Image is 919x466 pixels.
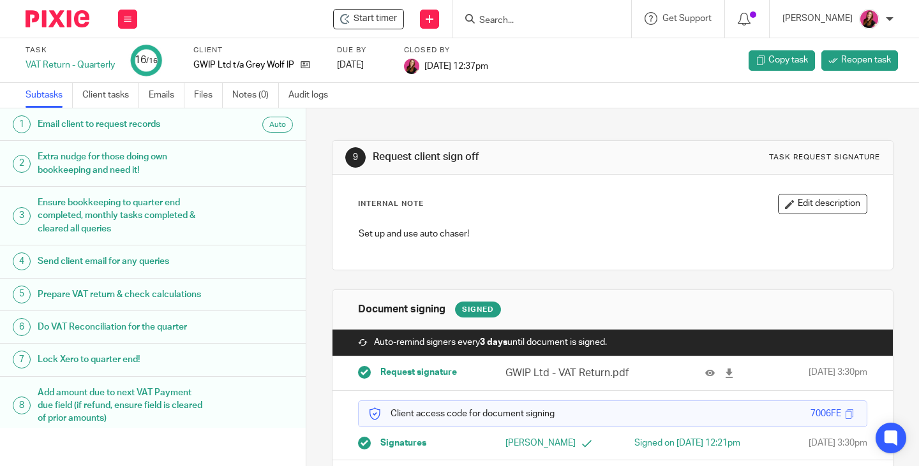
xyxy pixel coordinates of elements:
a: Subtasks [26,83,73,108]
a: Files [194,83,223,108]
label: Due by [337,45,388,55]
h1: Request client sign off [373,150,640,164]
strong: 3 days [480,338,507,347]
label: Task [26,45,115,55]
p: Internal Note [358,199,424,209]
button: Edit description [778,194,867,214]
span: [DATE] 12:37pm [424,61,488,70]
p: [PERSON_NAME] [505,437,613,449]
p: GWIP Ltd t/a Grey Wolf IP [193,59,294,71]
a: Client tasks [82,83,139,108]
h1: Send client email for any queries [38,252,208,271]
div: 3 [13,207,31,225]
div: 7006FE [811,407,841,420]
span: Signatures [380,437,426,449]
span: [DATE] 3:30pm [809,437,867,449]
span: [DATE] 3:30pm [809,366,867,381]
div: 4 [13,252,31,270]
div: [DATE] [337,59,388,71]
div: GWIP Ltd t/a Grey Wolf IP - VAT Return - Quarterly [333,9,404,29]
h1: Add amount due to next VAT Payment due field (if refund, ensure field is cleared of prior amounts) [38,383,208,428]
span: Copy task [768,54,808,66]
div: Signed on [DATE] 12:21pm [632,437,740,449]
img: Pixie [26,10,89,27]
h1: Prepare VAT return & check calculations [38,285,208,304]
h1: Do VAT Reconciliation for the quarter [38,317,208,337]
span: Auto-remind signers every until document is signed. [374,336,607,349]
h1: Ensure bookkeeping to quarter end completed, monthly tasks completed & cleared all queries [38,193,208,238]
p: [PERSON_NAME] [782,12,853,25]
div: Auto [262,117,293,133]
a: Copy task [749,50,815,71]
span: Start timer [354,12,397,25]
span: Request signature [380,366,457,379]
div: Task request signature [769,152,880,163]
a: Audit logs [288,83,338,108]
div: 2 [13,155,31,173]
div: 9 [345,147,366,168]
div: 1 [13,115,31,133]
span: Get Support [662,14,712,23]
div: Signed [455,302,501,317]
label: Client [193,45,321,55]
label: Closed by [404,45,488,55]
div: VAT Return - Quarterly [26,59,115,71]
h1: Email client to request records [38,115,208,134]
img: 21.png [859,9,879,29]
input: Search [478,15,593,27]
p: Client access code for document signing [368,407,555,420]
h1: Document signing [358,303,445,316]
img: 21.png [404,59,419,74]
a: Emails [149,83,184,108]
div: 16 [135,53,158,68]
p: Set up and use auto chaser! [359,228,867,240]
a: Reopen task [821,50,898,71]
div: 5 [13,286,31,303]
div: 8 [13,397,31,414]
h1: Extra nudge for those doing own bookkeeping and need it! [38,147,208,180]
p: GWIP Ltd - VAT Return.pdf [505,366,642,381]
div: 6 [13,318,31,336]
a: Notes (0) [232,83,279,108]
h1: Lock Xero to quarter end! [38,350,208,369]
small: /16 [146,57,158,64]
div: 7 [13,351,31,368]
span: Reopen task [841,54,891,66]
